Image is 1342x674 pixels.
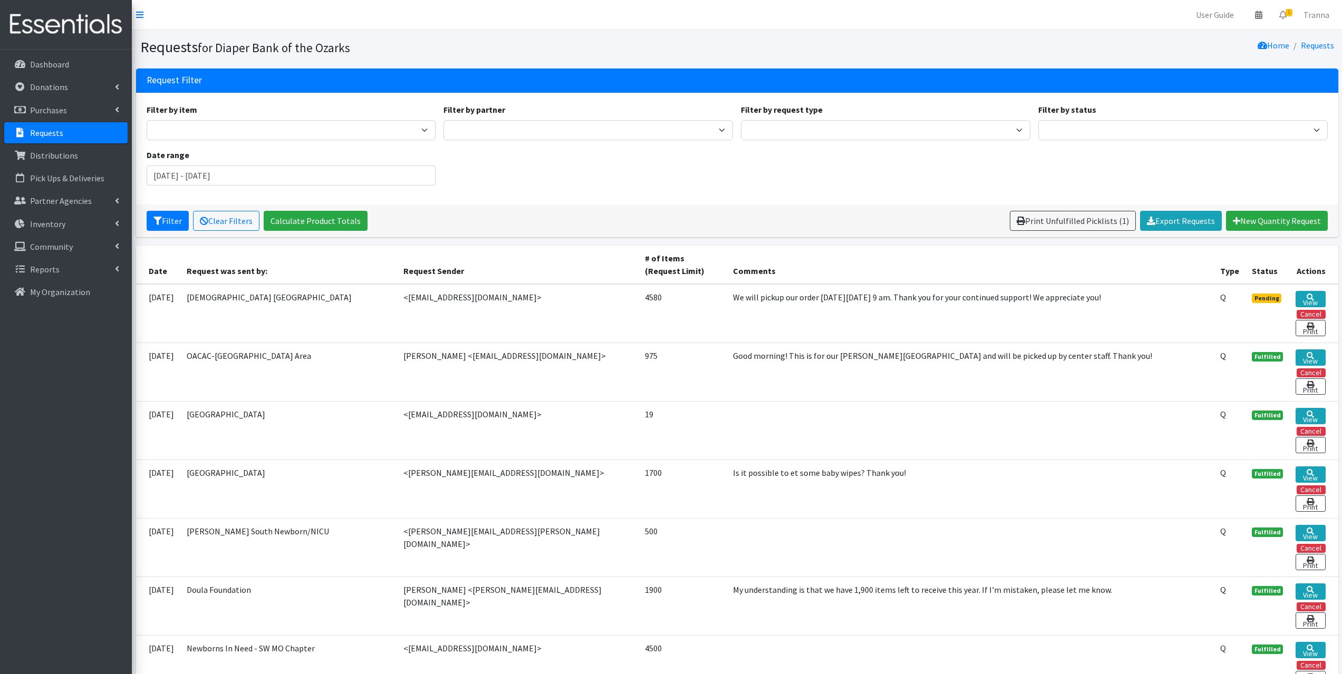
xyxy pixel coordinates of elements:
[147,103,197,116] label: Filter by item
[1252,294,1282,303] span: Pending
[30,173,104,183] p: Pick Ups & Deliveries
[1296,437,1325,453] a: Print
[1252,352,1283,362] span: Fulfilled
[639,518,727,577] td: 500
[727,246,1213,284] th: Comments
[1296,583,1325,600] a: View
[1296,495,1325,512] a: Print
[1297,602,1326,611] button: Cancel
[1296,612,1325,629] a: Print
[4,213,128,235] a: Inventory
[4,281,128,302] a: My Organization
[1226,211,1328,231] a: New Quantity Request
[1296,642,1325,658] a: View
[397,577,639,635] td: [PERSON_NAME] <[PERSON_NAME][EMAIL_ADDRESS][DOMAIN_NAME]>
[1296,320,1325,336] a: Print
[30,241,73,252] p: Community
[4,7,128,42] img: HumanEssentials
[1252,411,1283,420] span: Fulfilled
[1252,469,1283,478] span: Fulfilled
[639,401,727,460] td: 19
[1252,528,1283,537] span: Fulfilled
[180,460,398,518] td: [GEOGRAPHIC_DATA]
[1038,103,1096,116] label: Filter by status
[136,518,180,577] td: [DATE]
[4,122,128,143] a: Requests
[1140,211,1222,231] a: Export Requests
[1296,291,1325,307] a: View
[1297,661,1326,670] button: Cancel
[136,284,180,343] td: [DATE]
[180,284,398,343] td: [DEMOGRAPHIC_DATA] [GEOGRAPHIC_DATA]
[1289,246,1338,284] th: Actions
[1296,408,1325,424] a: View
[30,59,69,70] p: Dashboard
[30,219,65,229] p: Inventory
[1220,584,1226,595] abbr: Quantity
[147,211,189,231] button: Filter
[727,284,1213,343] td: We will pickup our order [DATE][DATE] 9 am. Thank you for your continued support! We appreciate you!
[1252,586,1283,595] span: Fulfilled
[1220,409,1226,419] abbr: Quantity
[443,103,505,116] label: Filter by partner
[639,246,727,284] th: # of Items (Request Limit)
[397,343,639,401] td: [PERSON_NAME] <[EMAIL_ADDRESS][DOMAIN_NAME]>
[1301,40,1334,51] a: Requests
[1296,554,1325,570] a: Print
[397,518,639,577] td: <[PERSON_NAME][EMAIL_ADDRESS][PERSON_NAME][DOMAIN_NAME]>
[1297,544,1326,553] button: Cancel
[4,236,128,257] a: Community
[198,40,350,55] small: for Diaper Bank of the Ozarks
[147,165,436,185] input: January 1, 2011 - December 31, 2011
[741,103,823,116] label: Filter by request type
[4,168,128,189] a: Pick Ups & Deliveries
[1220,643,1226,653] abbr: Quantity
[140,38,733,56] h1: Requests
[1297,427,1326,436] button: Cancel
[639,577,727,635] td: 1900
[1296,378,1325,395] a: Print
[639,284,727,343] td: 4580
[1258,40,1289,51] a: Home
[397,460,639,518] td: <[PERSON_NAME][EMAIL_ADDRESS][DOMAIN_NAME]>
[1010,211,1136,231] a: Print Unfulfilled Picklists (1)
[30,150,78,161] p: Distributions
[1246,246,1290,284] th: Status
[30,196,92,206] p: Partner Agencies
[1296,349,1325,366] a: View
[1220,292,1226,302] abbr: Quantity
[1286,9,1292,16] span: 1
[4,76,128,97] a: Donations
[147,75,202,86] h3: Request Filter
[727,577,1213,635] td: My understanding is that we have 1,900 items left to receive this year. If I'm mistaken, please l...
[1296,466,1325,483] a: View
[397,246,639,284] th: Request Sender
[180,343,398,401] td: OACAC-[GEOGRAPHIC_DATA] Area
[4,145,128,166] a: Distributions
[1220,467,1226,478] abbr: Quantity
[30,105,67,115] p: Purchases
[147,149,189,161] label: Date range
[4,54,128,75] a: Dashboard
[4,259,128,280] a: Reports
[1297,485,1326,494] button: Cancel
[397,401,639,460] td: <[EMAIL_ADDRESS][DOMAIN_NAME]>
[727,460,1213,518] td: Is it possible to et some baby wipes? Thank you!
[193,211,259,231] a: Clear Filters
[1214,246,1246,284] th: Type
[1220,350,1226,361] abbr: Quantity
[180,577,398,635] td: Doula Foundation
[136,246,180,284] th: Date
[639,460,727,518] td: 1700
[136,460,180,518] td: [DATE]
[30,128,63,138] p: Requests
[30,287,90,297] p: My Organization
[180,518,398,577] td: [PERSON_NAME] South Newborn/NICU
[727,343,1213,401] td: Good morning! This is for our [PERSON_NAME][GEOGRAPHIC_DATA] and will be picked up by center staf...
[264,211,368,231] a: Calculate Product Totals
[1220,526,1226,536] abbr: Quantity
[397,284,639,343] td: <[EMAIL_ADDRESS][DOMAIN_NAME]>
[1297,368,1326,377] button: Cancel
[1271,4,1295,25] a: 1
[180,401,398,460] td: [GEOGRAPHIC_DATA]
